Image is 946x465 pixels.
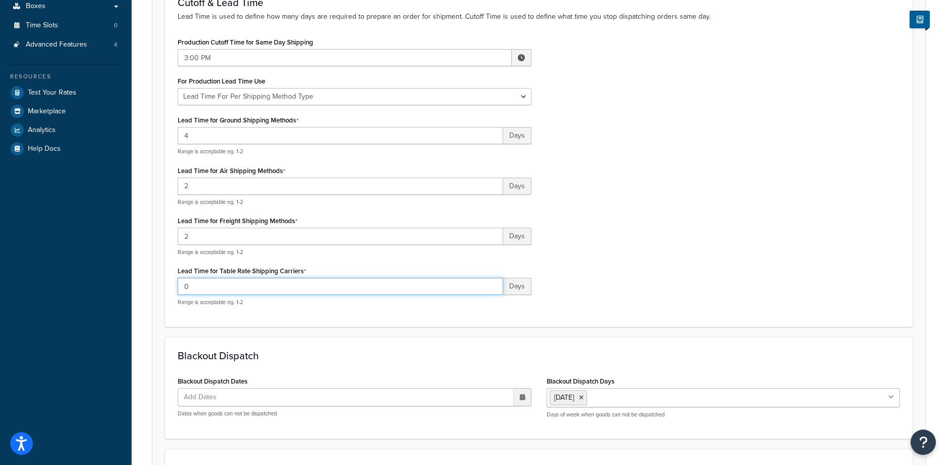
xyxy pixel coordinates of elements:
label: Lead Time for Air Shipping Methods [178,167,285,175]
div: Resources [8,72,124,81]
span: Advanced Features [26,40,87,49]
label: Lead Time for Freight Shipping Methods [178,217,298,225]
span: Marketplace [28,107,66,116]
p: Range is acceptable eg. 1-2 [178,148,531,155]
span: [DATE] [554,392,574,403]
span: Boxes [26,2,46,11]
a: Analytics [8,121,124,139]
li: Time Slots [8,16,124,35]
label: Blackout Dispatch Days [547,377,614,385]
p: Lead Time is used to define how many days are required to prepare an order for shipment. Cutoff T... [178,11,900,22]
label: Production Cutoff Time for Same Day Shipping [178,38,313,46]
span: Time Slots [26,21,58,30]
button: Open Resource Center [911,430,936,455]
span: Days [503,228,531,245]
p: Range is acceptable eg. 1-2 [178,299,531,306]
span: Days [503,178,531,195]
span: 4 [114,40,117,49]
span: Days [503,127,531,144]
label: Lead Time for Table Rate Shipping Carriers [178,267,306,275]
a: Advanced Features4 [8,35,124,54]
span: Help Docs [28,145,61,153]
span: 0 [114,21,117,30]
li: Advanced Features [8,35,124,54]
label: Lead Time for Ground Shipping Methods [178,116,299,124]
a: Help Docs [8,140,124,158]
label: Blackout Dispatch Dates [178,377,248,385]
span: Analytics [28,126,56,135]
span: Add Dates [181,389,229,406]
span: Days [503,278,531,295]
button: Show Help Docs [910,11,930,28]
p: Range is acceptable eg. 1-2 [178,198,531,206]
a: Test Your Rates [8,83,124,102]
p: Range is acceptable eg. 1-2 [178,248,531,256]
p: Days of week when goods can not be dispatched [547,411,900,418]
label: For Production Lead Time Use [178,77,265,85]
a: Marketplace [8,102,124,120]
p: Dates when goods can not be dispatched [178,410,531,417]
h3: Blackout Dispatch [178,350,900,361]
a: Time Slots0 [8,16,124,35]
span: Test Your Rates [28,89,76,97]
